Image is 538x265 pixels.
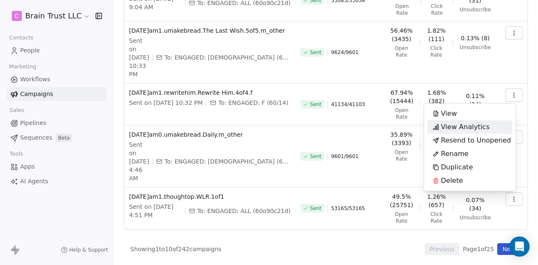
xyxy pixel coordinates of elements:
span: Delete [441,176,463,186]
span: View [441,109,457,119]
span: Rename [441,149,469,159]
div: Suggestions [427,107,512,187]
span: Duplicate [441,162,473,172]
span: Resend to Unopened [441,135,511,145]
span: View Analytics [441,122,490,132]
